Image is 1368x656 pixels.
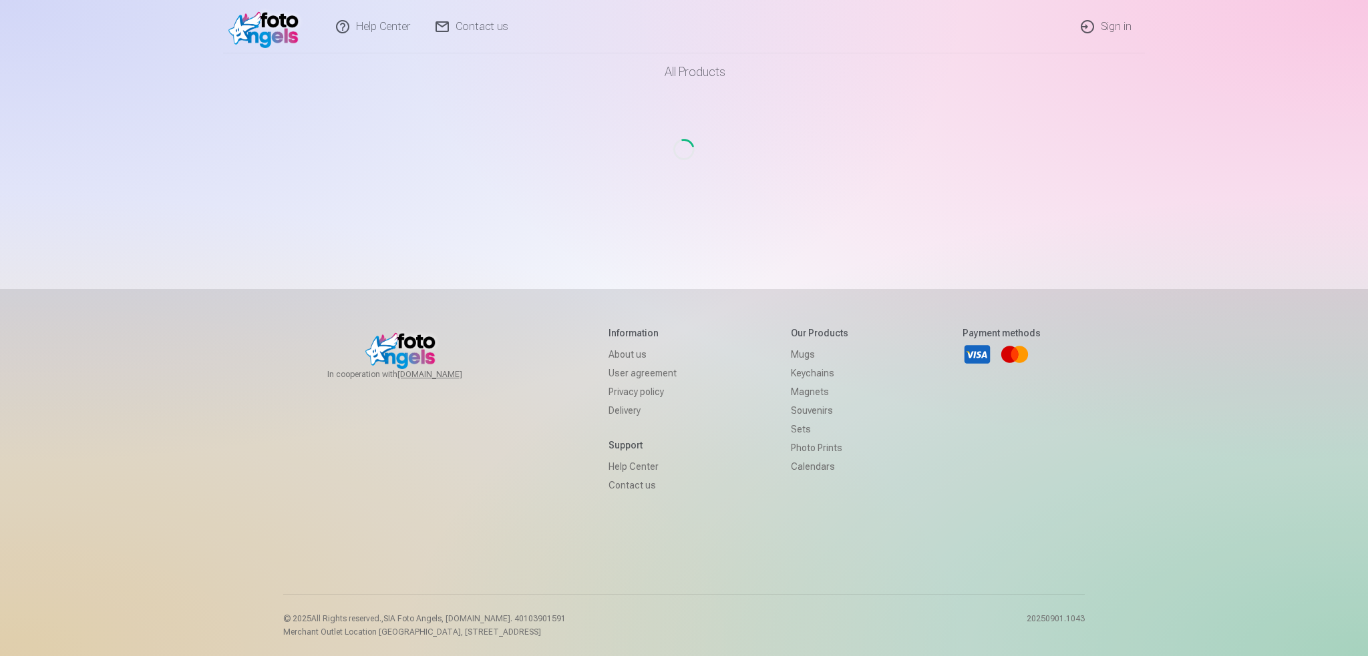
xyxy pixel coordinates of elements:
h5: Payment methods [963,326,1041,340]
h5: Our products [791,326,848,340]
p: © 2025 All Rights reserved. , [283,613,566,624]
a: Delivery [609,401,677,420]
a: Photo prints [791,438,848,457]
p: 20250901.1043 [1027,613,1085,637]
a: Mastercard [1000,340,1029,369]
a: Privacy policy [609,382,677,401]
a: [DOMAIN_NAME] [397,369,494,380]
a: Contact us [609,476,677,495]
a: Mugs [791,345,848,364]
a: Keychains [791,364,848,382]
a: About us [609,345,677,364]
a: Visa [963,340,992,369]
a: Help Center [609,457,677,476]
p: Merchant Outlet Location [GEOGRAPHIC_DATA], [STREET_ADDRESS] [283,627,566,637]
a: Sets [791,420,848,438]
img: /fa1 [228,5,305,48]
span: SIA Foto Angels, [DOMAIN_NAME]. 40103901591 [383,614,566,623]
a: Souvenirs [791,401,848,420]
a: Magnets [791,382,848,401]
a: All products [627,53,741,91]
span: In cooperation with [327,369,494,380]
a: Calendars [791,457,848,476]
h5: Support [609,438,677,452]
h5: Information [609,326,677,340]
a: User agreement [609,364,677,382]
